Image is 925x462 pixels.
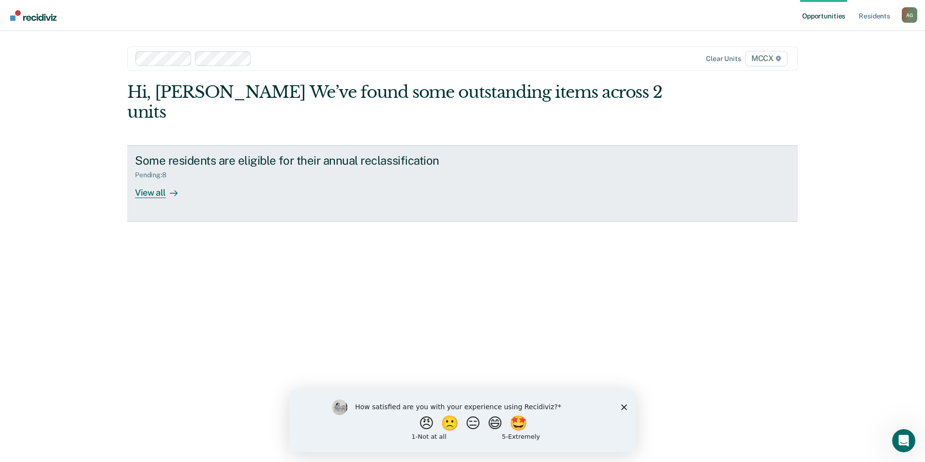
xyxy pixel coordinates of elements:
[706,55,741,63] div: Clear units
[289,390,636,452] iframe: Survey by Kim from Recidiviz
[10,10,57,21] img: Recidiviz
[135,154,475,168] div: Some residents are eligible for their annual reclassification
[902,7,917,23] button: Profile dropdown button
[127,145,798,222] a: Some residents are eligible for their annual reclassificationPending:8View all
[127,82,664,122] div: Hi, [PERSON_NAME] We’ve found some outstanding items across 2 units
[135,171,174,179] div: Pending : 8
[892,429,915,452] iframe: Intercom live chat
[135,179,189,198] div: View all
[902,7,917,23] div: A G
[745,51,788,66] span: MCCX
